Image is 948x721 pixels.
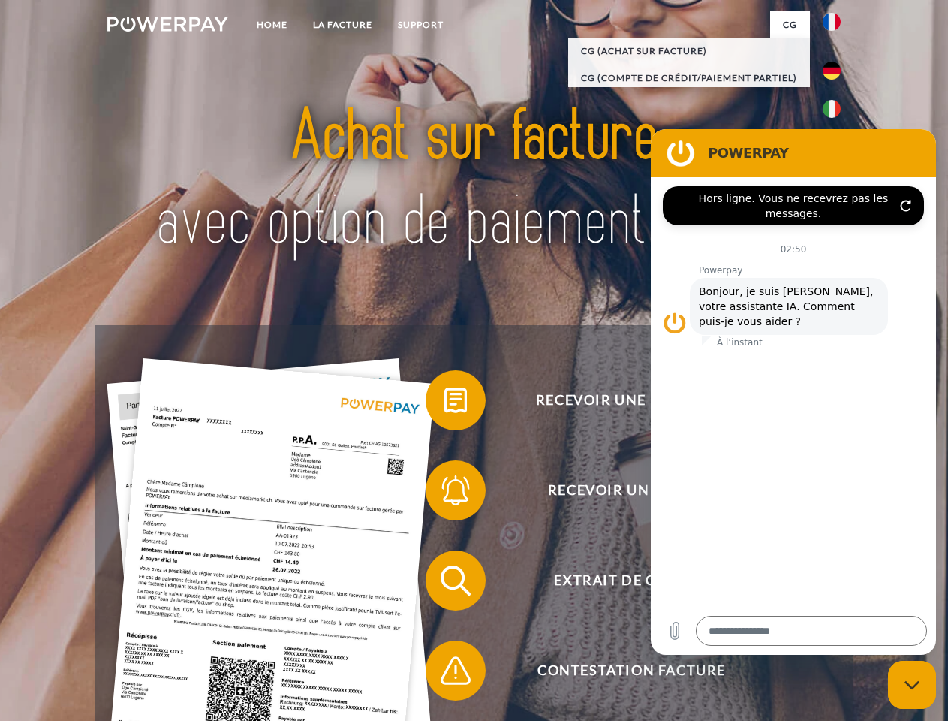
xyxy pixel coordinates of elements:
[300,11,385,38] a: LA FACTURE
[385,11,456,38] a: Support
[426,641,816,701] button: Contestation Facture
[447,370,815,430] span: Recevoir une facture ?
[437,562,474,599] img: qb_search.svg
[437,382,474,419] img: qb_bill.svg
[143,72,805,288] img: title-powerpay_fr.svg
[651,129,936,655] iframe: Fenêtre de messagerie
[447,641,815,701] span: Contestation Facture
[823,13,841,31] img: fr
[447,460,815,520] span: Recevoir un rappel?
[888,661,936,709] iframe: Bouton de lancement de la fenêtre de messagerie, conversation en cours
[447,551,815,611] span: Extrait de compte
[823,62,841,80] img: de
[107,17,228,32] img: logo-powerpay-white.svg
[426,551,816,611] button: Extrait de compte
[437,652,474,689] img: qb_warning.svg
[568,65,810,92] a: CG (Compte de crédit/paiement partiel)
[770,11,810,38] a: CG
[244,11,300,38] a: Home
[437,472,474,509] img: qb_bell.svg
[426,370,816,430] button: Recevoir une facture ?
[568,38,810,65] a: CG (achat sur facture)
[823,100,841,118] img: it
[426,460,816,520] button: Recevoir un rappel?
